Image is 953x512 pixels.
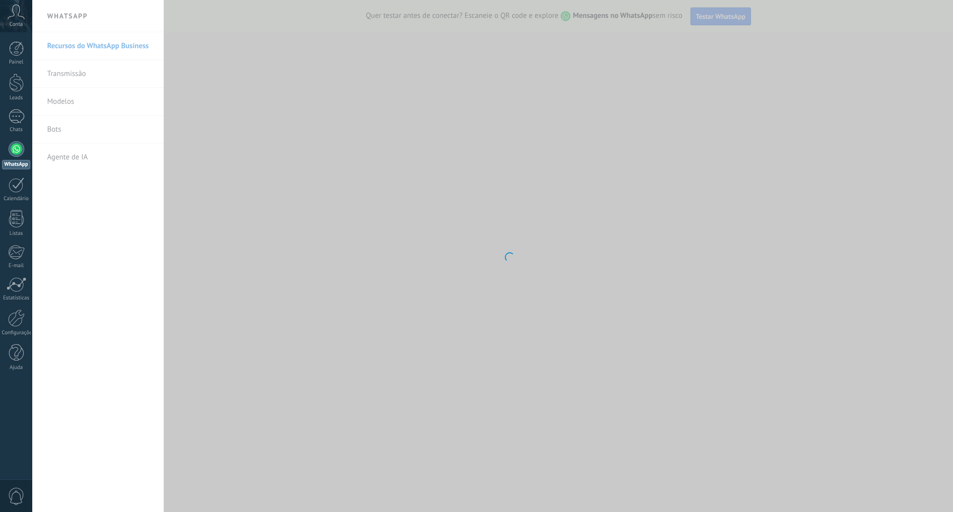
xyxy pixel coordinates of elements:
[2,365,31,371] div: Ajuda
[2,330,31,336] div: Configurações
[2,196,31,202] div: Calendário
[2,160,30,169] div: WhatsApp
[2,59,31,66] div: Painel
[2,127,31,133] div: Chats
[2,95,31,101] div: Leads
[9,21,23,28] span: Conta
[2,263,31,269] div: E-mail
[2,230,31,237] div: Listas
[2,295,31,301] div: Estatísticas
